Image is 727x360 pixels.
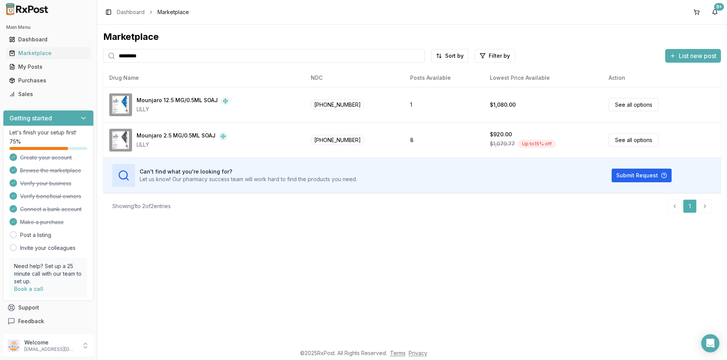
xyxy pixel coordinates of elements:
[612,169,672,182] button: Submit Request
[9,49,88,57] div: Marketplace
[609,98,659,111] a: See all options
[18,317,44,325] span: Feedback
[24,339,77,346] p: Welcome
[137,96,218,106] div: Mounjaro 12.5 MG/0.5ML SOAJ
[137,106,230,113] div: LILLY
[404,69,484,87] th: Posts Available
[24,346,77,352] p: [EMAIL_ADDRESS][DOMAIN_NAME]
[709,6,721,18] button: 9+
[668,199,712,213] nav: pagination
[9,129,87,136] p: Let's finish your setup first!
[137,132,216,141] div: Mounjaro 2.5 MG/0.5ML SOAJ
[9,77,88,84] div: Purchases
[20,167,81,174] span: Browse the marketplace
[3,33,94,46] button: Dashboard
[103,69,305,87] th: Drug Name
[490,140,515,148] span: $1,079.77
[9,114,52,123] h3: Getting started
[409,350,427,356] a: Privacy
[112,202,171,210] div: Showing 1 to 2 of 2 entries
[6,46,91,60] a: Marketplace
[311,99,364,110] span: [PHONE_NUMBER]
[3,47,94,59] button: Marketplace
[140,168,357,175] h3: Can't find what you're looking for?
[137,141,228,148] div: LILLY
[714,3,724,11] div: 9+
[20,193,81,200] span: Verify beneficial owners
[3,88,94,100] button: Sales
[20,218,64,226] span: Make a purchase
[20,231,51,239] a: Post a listing
[683,199,697,213] a: 1
[3,74,94,87] button: Purchases
[3,61,94,73] button: My Posts
[6,24,91,30] h2: Main Menu
[9,138,21,145] span: 75 %
[475,49,515,63] button: Filter by
[3,314,94,328] button: Feedback
[20,244,76,252] a: Invite your colleagues
[431,49,469,63] button: Sort by
[490,131,512,138] div: $920.00
[117,8,189,16] nav: breadcrumb
[9,36,88,43] div: Dashboard
[157,8,189,16] span: Marketplace
[14,286,43,292] a: Book a call
[109,93,132,116] img: Mounjaro 12.5 MG/0.5ML SOAJ
[103,31,721,43] div: Marketplace
[445,52,464,60] span: Sort by
[8,339,20,352] img: User avatar
[140,175,357,183] p: Let us know! Our pharmacy success team will work hard to find the products you need.
[9,90,88,98] div: Sales
[609,133,659,147] a: See all options
[9,63,88,71] div: My Posts
[484,69,602,87] th: Lowest Price Available
[3,3,52,15] img: RxPost Logo
[404,122,484,158] td: 8
[3,301,94,314] button: Support
[6,74,91,87] a: Purchases
[305,69,404,87] th: NDC
[665,49,721,63] button: List new post
[20,205,82,213] span: Connect a bank account
[14,262,83,285] p: Need help? Set up a 25 minute call with our team to set up.
[490,101,516,109] div: $1,080.00
[518,140,556,148] div: Up to 15 % off
[390,350,406,356] a: Terms
[679,51,716,60] span: List new post
[6,60,91,74] a: My Posts
[20,180,71,187] span: Verify your business
[6,87,91,101] a: Sales
[404,87,484,122] td: 1
[20,154,72,161] span: Create your account
[109,129,132,152] img: Mounjaro 2.5 MG/0.5ML SOAJ
[6,33,91,46] a: Dashboard
[117,8,145,16] a: Dashboard
[701,334,719,352] div: Open Intercom Messenger
[311,135,364,145] span: [PHONE_NUMBER]
[489,52,510,60] span: Filter by
[665,53,721,60] a: List new post
[603,69,721,87] th: Action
